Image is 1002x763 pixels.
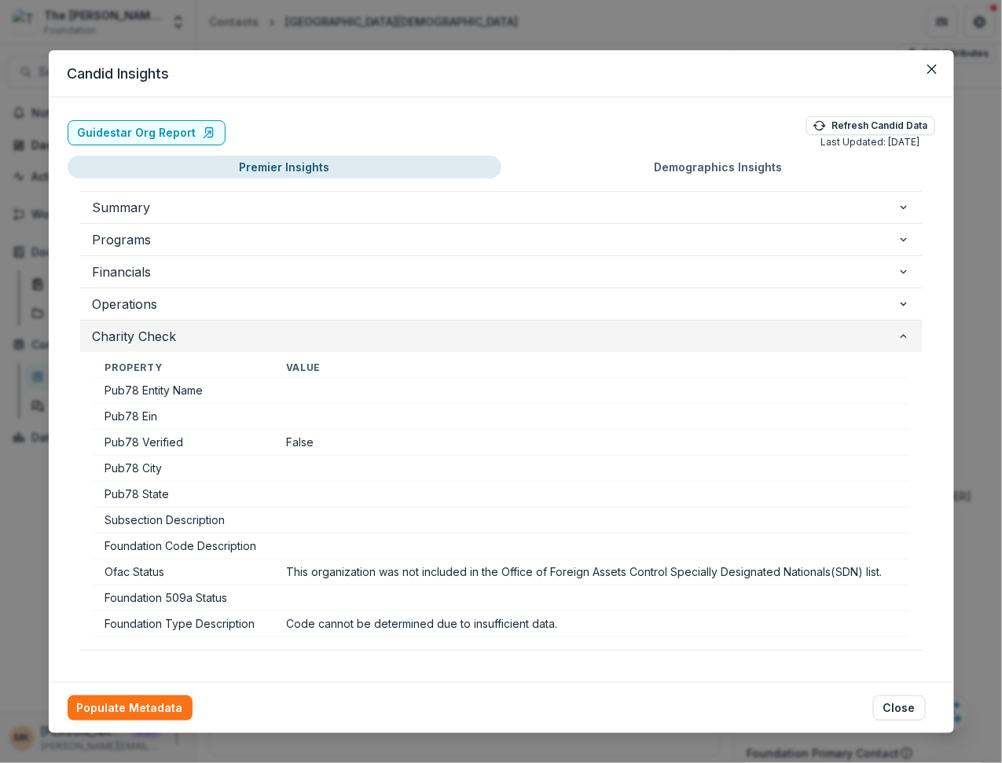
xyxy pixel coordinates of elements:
[273,430,909,456] td: False
[93,508,274,534] td: Subsection Description
[273,611,909,637] td: Code cannot be determined due to insufficient data.
[93,456,274,482] td: Pub78 City
[821,135,920,149] p: Last Updated: [DATE]
[68,695,193,721] button: Populate Metadata
[93,378,274,404] td: Pub78 Entity Name
[273,559,909,585] td: This organization was not included in the Office of Foreign Assets Control Specially Designated N...
[93,585,274,611] td: Foundation 509a Status
[93,327,897,346] span: Charity Check
[806,116,935,135] button: Refresh Candid Data
[93,611,274,637] td: Foundation Type Description
[80,352,923,650] div: Charity Check
[68,156,501,178] button: Premier Insights
[93,404,274,430] td: Pub78 Ein
[68,120,226,145] a: Guidestar Org Report
[501,156,935,178] button: Demographics Insights
[80,321,923,352] button: Charity Check
[93,262,897,281] span: Financials
[80,256,923,288] button: Financials
[93,482,274,508] td: Pub78 State
[80,224,923,255] button: Programs
[80,288,923,320] button: Operations
[93,230,897,249] span: Programs
[93,559,274,585] td: Ofac Status
[919,57,945,82] button: Close
[873,695,926,721] button: Close
[93,534,274,559] td: Foundation Code Description
[93,430,274,456] td: Pub78 Verified
[93,295,897,314] span: Operations
[49,50,954,97] header: Candid Insights
[80,192,923,223] button: Summary
[273,358,909,378] th: Value
[93,198,897,217] span: Summary
[93,358,274,378] th: Property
